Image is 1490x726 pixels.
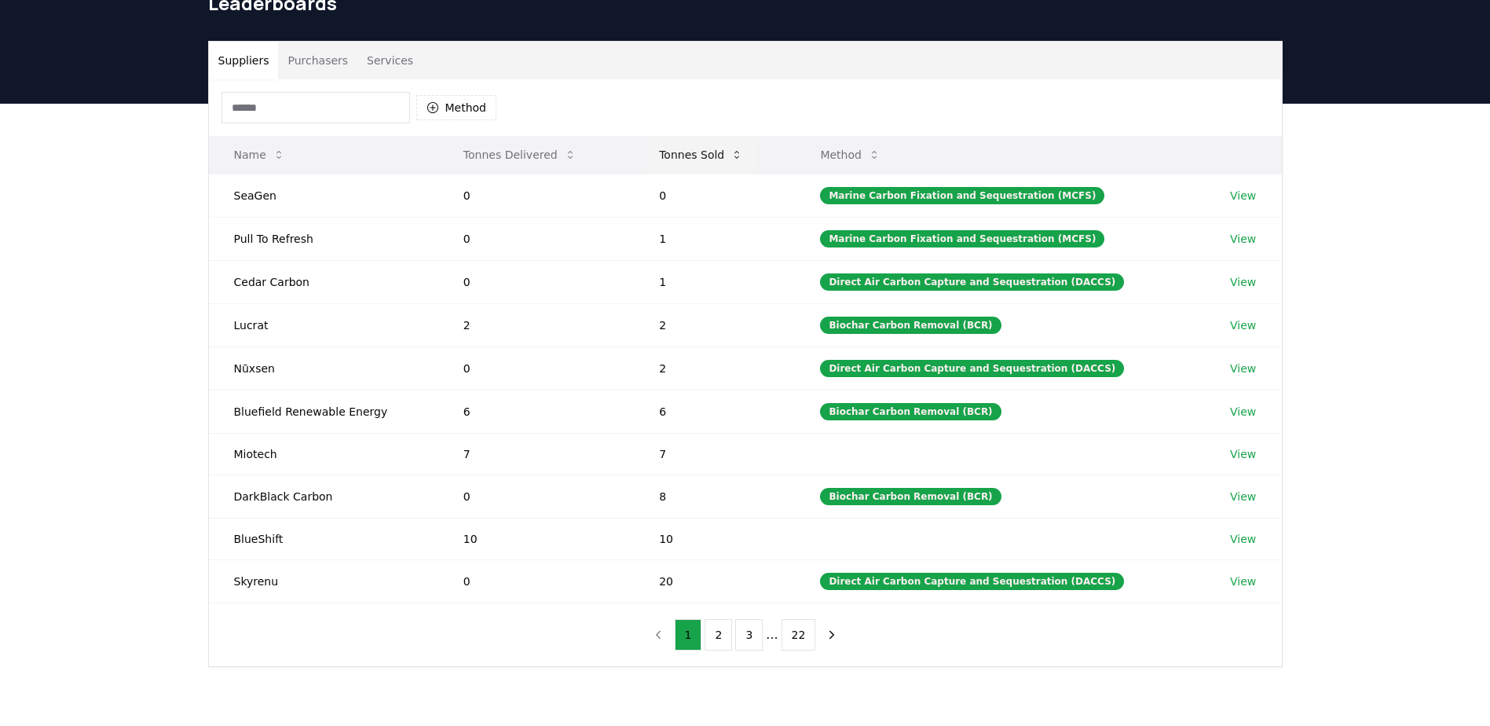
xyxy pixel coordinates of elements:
[209,42,279,79] button: Suppliers
[820,230,1104,247] div: Marine Carbon Fixation and Sequestration (MCFS)
[357,42,423,79] button: Services
[818,619,845,651] button: next page
[705,619,732,651] button: 2
[634,260,795,303] td: 1
[1230,188,1256,203] a: View
[1230,446,1256,462] a: View
[209,475,438,518] td: DarkBlack Carbon
[209,559,438,603] td: Skyrenu
[1230,361,1256,376] a: View
[438,217,634,260] td: 0
[1230,231,1256,247] a: View
[634,433,795,475] td: 7
[1230,317,1256,333] a: View
[209,174,438,217] td: SeaGen
[1230,574,1256,589] a: View
[1230,404,1256,420] a: View
[634,217,795,260] td: 1
[438,518,634,559] td: 10
[735,619,763,651] button: 3
[1230,274,1256,290] a: View
[438,559,634,603] td: 0
[675,619,702,651] button: 1
[634,559,795,603] td: 20
[820,273,1124,291] div: Direct Air Carbon Capture and Sequestration (DACCS)
[209,346,438,390] td: Nūxsen
[209,217,438,260] td: Pull To Refresh
[782,619,816,651] button: 22
[634,346,795,390] td: 2
[438,346,634,390] td: 0
[820,573,1124,590] div: Direct Air Carbon Capture and Sequestration (DACCS)
[209,433,438,475] td: Miotech
[209,303,438,346] td: Lucrat
[451,139,589,170] button: Tonnes Delivered
[438,433,634,475] td: 7
[438,390,634,433] td: 6
[634,475,795,518] td: 8
[209,390,438,433] td: Bluefield Renewable Energy
[634,390,795,433] td: 6
[438,475,634,518] td: 0
[766,625,778,644] li: ...
[820,187,1104,204] div: Marine Carbon Fixation and Sequestration (MCFS)
[438,303,634,346] td: 2
[634,174,795,217] td: 0
[820,488,1001,505] div: Biochar Carbon Removal (BCR)
[209,260,438,303] td: Cedar Carbon
[278,42,357,79] button: Purchasers
[209,518,438,559] td: BlueShift
[820,403,1001,420] div: Biochar Carbon Removal (BCR)
[1230,489,1256,504] a: View
[820,360,1124,377] div: Direct Air Carbon Capture and Sequestration (DACCS)
[221,139,298,170] button: Name
[646,139,756,170] button: Tonnes Sold
[634,303,795,346] td: 2
[438,174,634,217] td: 0
[634,518,795,559] td: 10
[438,260,634,303] td: 0
[807,139,893,170] button: Method
[416,95,497,120] button: Method
[820,317,1001,334] div: Biochar Carbon Removal (BCR)
[1230,531,1256,547] a: View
